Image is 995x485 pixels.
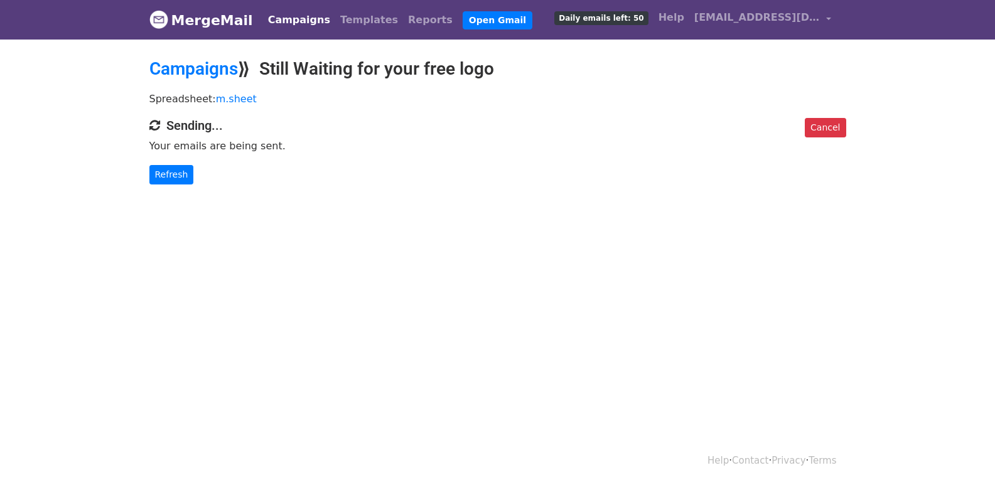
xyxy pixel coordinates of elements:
[149,10,168,29] img: MergeMail logo
[463,11,532,29] a: Open Gmail
[149,7,253,33] a: MergeMail
[335,8,403,33] a: Templates
[403,8,458,33] a: Reports
[263,8,335,33] a: Campaigns
[772,455,805,466] a: Privacy
[805,118,846,137] a: Cancel
[732,455,768,466] a: Contact
[689,5,836,35] a: [EMAIL_ADDRESS][DOMAIN_NAME]
[809,455,836,466] a: Terms
[653,5,689,30] a: Help
[149,165,194,184] a: Refresh
[149,58,846,80] h2: ⟫ Still Waiting for your free logo
[694,10,820,25] span: [EMAIL_ADDRESS][DOMAIN_NAME]
[149,58,238,79] a: Campaigns
[149,92,846,105] p: Spreadsheet:
[549,5,653,30] a: Daily emails left: 50
[149,139,846,152] p: Your emails are being sent.
[554,11,648,25] span: Daily emails left: 50
[707,455,729,466] a: Help
[149,118,846,133] h4: Sending...
[216,93,257,105] a: m.sheet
